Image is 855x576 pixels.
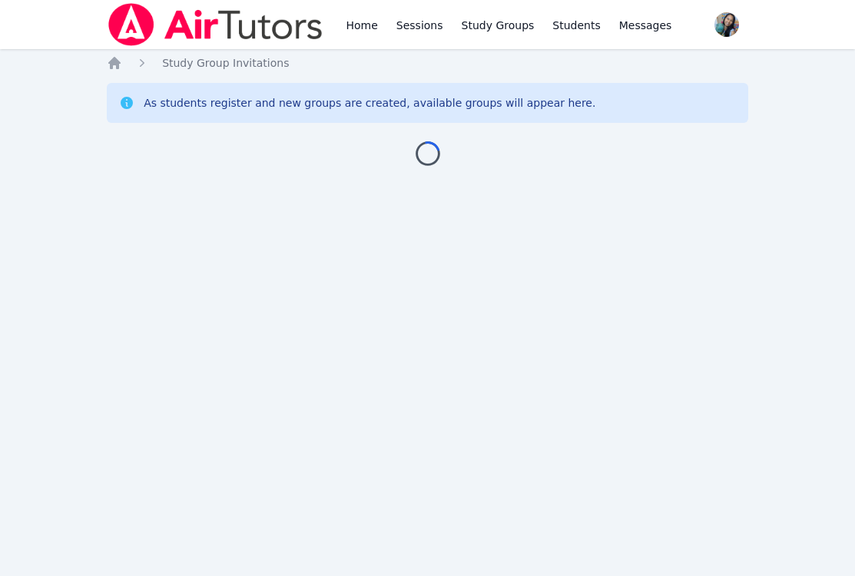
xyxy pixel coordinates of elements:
[107,3,324,46] img: Air Tutors
[162,55,289,71] a: Study Group Invitations
[144,95,595,111] div: As students register and new groups are created, available groups will appear here.
[107,55,748,71] nav: Breadcrumb
[162,57,289,69] span: Study Group Invitations
[619,18,672,33] span: Messages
